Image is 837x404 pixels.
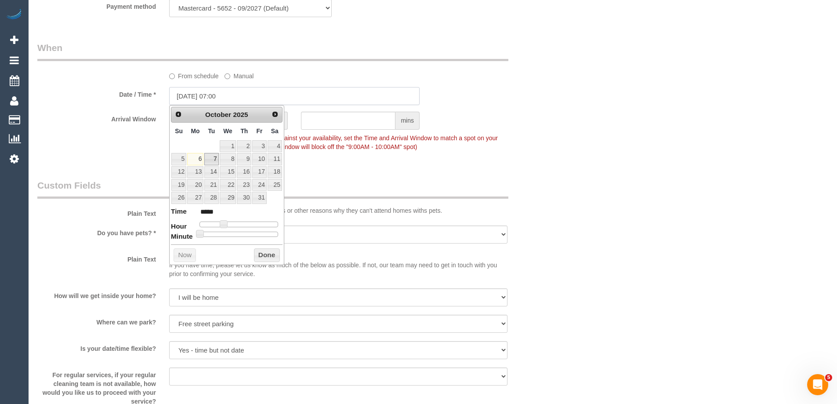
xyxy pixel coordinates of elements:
[187,153,203,165] a: 6
[37,179,508,199] legend: Custom Fields
[254,248,280,262] button: Done
[268,140,282,152] a: 4
[171,192,186,204] a: 26
[31,226,163,237] label: Do you have pets? *
[169,87,420,105] input: DD/MM/YYYY HH:MM
[5,9,23,21] img: Automaid Logo
[237,179,251,191] a: 23
[268,179,282,191] a: 25
[171,207,187,218] dt: Time
[272,111,279,118] span: Next
[395,112,420,130] span: mins
[252,166,266,178] a: 17
[175,127,183,135] span: Sunday
[31,341,163,353] label: Is your date/time flexible?
[252,140,266,152] a: 3
[204,192,218,204] a: 28
[268,153,282,165] a: 11
[220,179,236,191] a: 22
[169,135,498,150] span: To make this booking count against your availability, set the Time and Arrival Window to match a ...
[269,108,281,120] a: Next
[174,248,196,262] button: Now
[171,153,186,165] a: 5
[237,166,251,178] a: 16
[257,127,263,135] span: Friday
[225,69,254,80] label: Manual
[37,41,508,61] legend: When
[31,288,163,300] label: How will we get inside your home?
[31,112,163,124] label: Arrival Window
[220,153,236,165] a: 8
[268,166,282,178] a: 18
[175,111,182,118] span: Prev
[220,166,236,178] a: 15
[252,179,266,191] a: 24
[271,127,279,135] span: Saturday
[172,108,185,120] a: Prev
[225,73,230,79] input: Manual
[204,153,218,165] a: 7
[171,179,186,191] a: 19
[171,232,193,243] dt: Minute
[187,192,203,204] a: 27
[208,127,215,135] span: Tuesday
[807,374,828,395] iframe: Intercom live chat
[825,374,832,381] span: 5
[31,206,163,218] label: Plain Text
[169,73,175,79] input: From schedule
[204,166,218,178] a: 14
[220,140,236,152] a: 1
[252,153,266,165] a: 10
[31,252,163,264] label: Plain Text
[237,140,251,152] a: 2
[204,179,218,191] a: 21
[169,206,507,215] p: Some of our cleaning teams have allergies or other reasons why they can't attend homes withs pets.
[31,87,163,99] label: Date / Time *
[31,315,163,327] label: Where can we park?
[220,192,236,204] a: 29
[237,192,251,204] a: 30
[169,252,507,278] p: If you have time, please let us know as much of the below as possible. If not, our team may need ...
[233,111,248,118] span: 2025
[191,127,200,135] span: Monday
[240,127,248,135] span: Thursday
[171,166,186,178] a: 12
[223,127,232,135] span: Wednesday
[237,153,251,165] a: 9
[187,166,203,178] a: 13
[205,111,231,118] span: October
[169,69,219,80] label: From schedule
[252,192,266,204] a: 31
[171,222,187,233] dt: Hour
[187,179,203,191] a: 20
